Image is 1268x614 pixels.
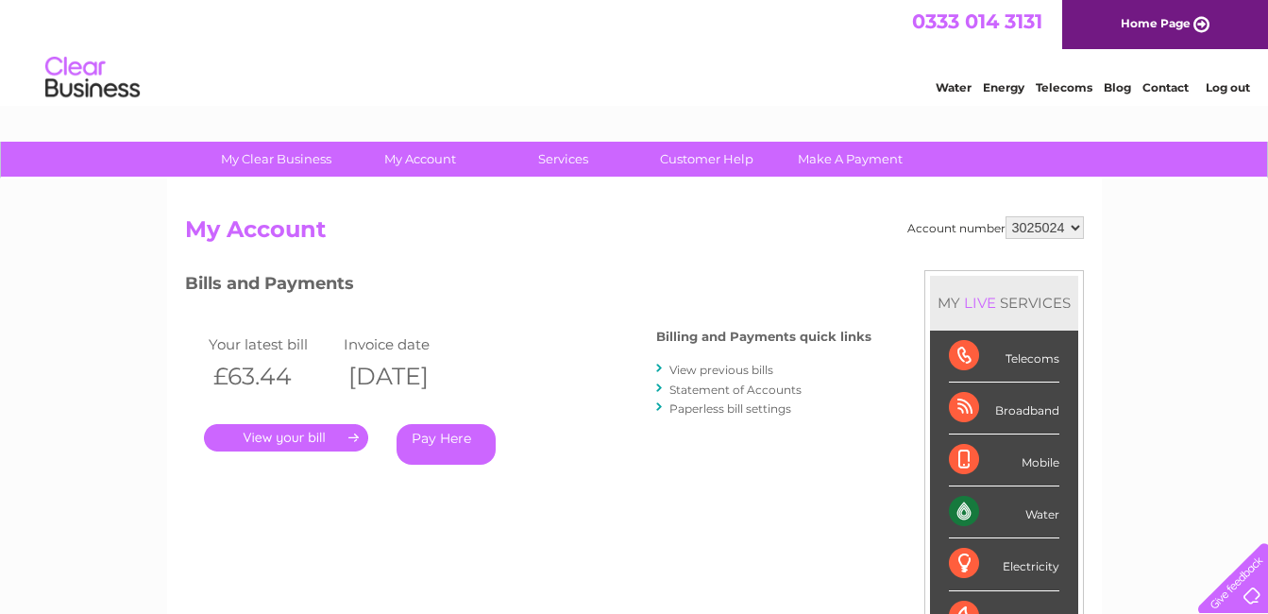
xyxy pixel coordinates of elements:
a: Paperless bill settings [669,401,791,416]
a: Water [936,80,972,94]
a: Customer Help [629,142,785,177]
a: 0333 014 3131 [912,9,1042,33]
div: Broadband [949,383,1059,435]
td: Your latest bill [204,332,340,357]
a: Services [485,142,641,177]
div: LIVE [960,294,1000,312]
a: . [204,424,368,452]
a: Statement of Accounts [669,383,802,397]
div: Telecoms [949,331,1059,383]
img: logo.png [44,49,141,107]
th: £63.44 [204,357,340,396]
a: Energy [983,80,1024,94]
div: Mobile [949,435,1059,486]
a: Pay Here [397,424,496,465]
div: Clear Business is a trading name of Verastar Limited (registered in [GEOGRAPHIC_DATA] No. 3667643... [189,10,1081,92]
div: Electricity [949,538,1059,590]
a: Blog [1104,80,1131,94]
h4: Billing and Payments quick links [656,330,871,344]
a: View previous bills [669,363,773,377]
div: MY SERVICES [930,276,1078,330]
div: Water [949,486,1059,538]
h3: Bills and Payments [185,270,871,303]
a: Make A Payment [772,142,928,177]
th: [DATE] [339,357,475,396]
div: Account number [907,216,1084,239]
td: Invoice date [339,332,475,357]
a: Log out [1206,80,1250,94]
a: Telecoms [1036,80,1092,94]
h2: My Account [185,216,1084,252]
a: My Account [342,142,498,177]
a: Contact [1142,80,1189,94]
a: My Clear Business [198,142,354,177]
